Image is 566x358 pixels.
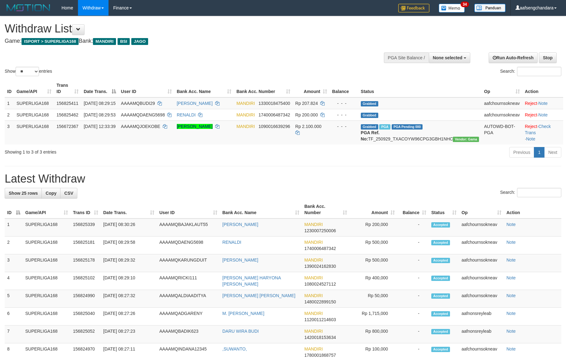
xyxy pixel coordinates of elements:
th: Trans ID: activate to sort column ascending [70,201,101,218]
h1: Withdraw List [5,22,371,35]
td: - [397,237,429,254]
span: BSI [118,38,130,45]
td: [DATE] 08:30:26 [101,218,157,237]
th: Game/API: activate to sort column ascending [14,80,54,97]
td: - [397,254,429,272]
td: aafchournsokneav [459,272,504,290]
th: Op: activate to sort column ascending [459,201,504,218]
td: SUPERLIGA168 [23,237,70,254]
th: Balance [330,80,358,97]
th: User ID: activate to sort column ascending [119,80,174,97]
td: SUPERLIGA168 [14,109,54,120]
label: Show entries [5,67,52,76]
td: [DATE] 08:29:10 [101,272,157,290]
a: Next [544,147,561,158]
td: SUPERLIGA168 [23,326,70,343]
a: Note [506,293,516,298]
td: Rp 50,000 [350,290,397,308]
td: 156825052 [70,326,101,343]
td: [DATE] 08:27:26 [101,308,157,326]
td: aafchournsokneav [459,218,504,237]
span: CSV [64,191,73,196]
span: Rp 2.100.000 [295,124,322,129]
td: AAAAMQBAJAKLAUT55 [157,218,220,237]
th: Amount: activate to sort column ascending [350,201,397,218]
td: 1 [5,218,23,237]
span: Rp 207.824 [295,101,318,106]
span: Marked by aafsengchandara [379,124,390,130]
td: aafchournsokneav [459,254,504,272]
td: - [397,308,429,326]
td: - [397,272,429,290]
td: [DATE] 08:27:32 [101,290,157,308]
a: [PERSON_NAME] HARYONA [PERSON_NAME] [222,275,281,287]
img: Feedback.jpg [398,4,429,12]
td: AAAAMQALDIAADITYA [157,290,220,308]
td: 156825178 [70,254,101,272]
td: · [522,109,563,120]
td: TF_250929_TXACOYW96CPG3GBH1NHC [358,120,481,145]
a: Note [539,101,548,106]
span: Show 25 rows [9,191,38,196]
div: - - - [332,112,356,118]
span: Accepted [431,329,450,334]
span: None selected [433,55,462,60]
a: Note [506,346,516,351]
td: 156825181 [70,237,101,254]
td: 156825102 [70,272,101,290]
td: 7 [5,326,23,343]
td: Rp 500,000 [350,254,397,272]
span: Grabbed [361,113,378,118]
span: Copy 1230007250006 to clipboard [304,228,336,233]
td: · · [522,120,563,145]
td: Rp 200,000 [350,218,397,237]
span: AAAAMQDAENG5698 [121,112,165,117]
td: Rp 400,000 [350,272,397,290]
span: Copy 1740006487342 to clipboard [259,112,290,117]
h4: Game: Bank: [5,38,371,44]
a: ,SUWANTO, [222,346,247,351]
a: [PERSON_NAME] [222,257,258,262]
a: [PERSON_NAME] [177,124,213,129]
a: Note [506,240,516,245]
span: 156825411 [56,101,78,106]
a: [PERSON_NAME] [222,222,258,227]
span: MANDIRI [304,240,323,245]
td: AUTOWD-BOT-PGA [481,120,522,145]
img: panduan.png [474,4,506,12]
select: Showentries [16,67,39,76]
span: 34 [461,2,469,7]
a: [PERSON_NAME] [PERSON_NAME] [222,293,295,298]
td: SUPERLIGA168 [23,254,70,272]
span: Copy 1780001868757 to clipboard [304,353,336,358]
td: AAAAMQADGARENY [157,308,220,326]
span: MANDIRI [93,38,116,45]
td: aafnonsreyleab [459,308,504,326]
td: 6 [5,308,23,326]
span: Rp 200.000 [295,112,318,117]
a: Run Auto-Refresh [489,52,538,63]
a: 1 [534,147,544,158]
span: Copy 1120011214603 to clipboard [304,317,336,322]
span: Copy 1080024527112 to clipboard [304,282,336,287]
td: AAAAMQRICKI111 [157,272,220,290]
td: 5 [5,290,23,308]
th: Action [504,201,561,218]
a: Note [506,311,516,316]
img: Button%20Memo.svg [439,4,465,12]
span: Copy 1330018475400 to clipboard [259,101,290,106]
span: Vendor URL: https://trx31.1velocity.biz [453,137,479,142]
th: Bank Acc. Name: activate to sort column ascending [174,80,234,97]
td: 2 [5,237,23,254]
td: aafnonsreyleab [459,326,504,343]
td: SUPERLIGA168 [23,272,70,290]
span: Copy 1090016639296 to clipboard [259,124,290,129]
td: 3 [5,254,23,272]
td: Rp 800,000 [350,326,397,343]
th: ID: activate to sort column descending [5,201,23,218]
th: Balance: activate to sort column ascending [397,201,429,218]
td: 1 [5,97,14,109]
img: MOTION_logo.png [5,3,52,12]
span: Accepted [431,240,450,245]
span: ISPORT > SUPERLIGA168 [22,38,79,45]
